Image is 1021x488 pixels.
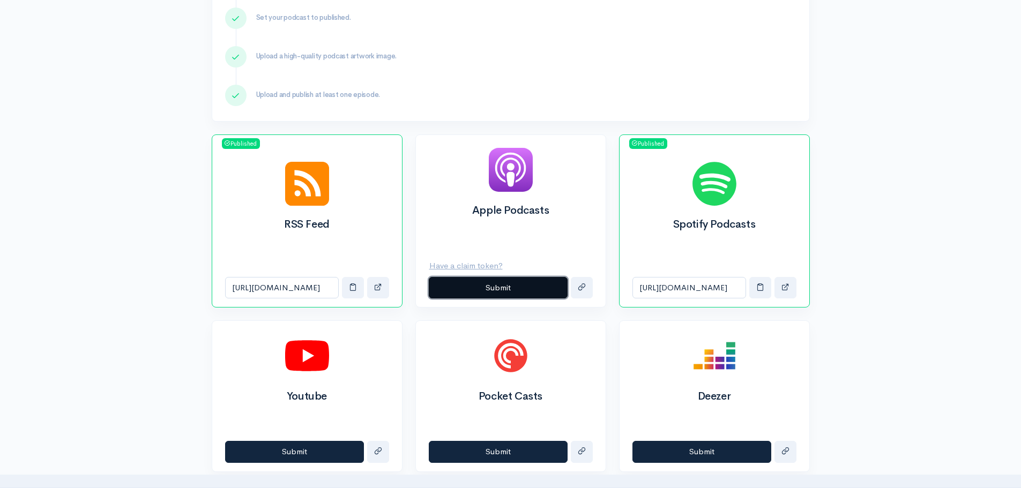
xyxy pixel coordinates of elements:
[256,51,397,61] span: Upload a high-quality podcast artwork image.
[285,162,329,206] img: RSS Feed logo
[632,441,771,463] button: Submit
[692,334,736,378] img: Deezer logo
[692,162,736,206] img: Spotify Podcasts logo
[632,391,796,402] h2: Deezer
[489,148,533,192] img: Apple Podcasts logo
[429,260,503,271] u: Have a claim token?
[429,391,593,402] h2: Pocket Casts
[429,255,510,277] button: Have a claim token?
[429,277,568,299] button: Submit
[429,441,568,463] button: Submit
[222,138,260,149] span: Published
[225,277,339,299] input: RSS Feed link
[632,277,746,299] input: Spotify Podcasts link
[629,138,667,149] span: Published
[489,334,533,378] img: Pocket Casts logo
[225,441,364,463] button: Submit
[285,334,329,378] img: Youtube logo
[256,13,351,22] span: Set your podcast to published.
[225,219,389,230] h2: RSS Feed
[225,391,389,402] h2: Youtube
[256,90,381,99] span: Upload and publish at least one episode.
[632,219,796,230] h2: Spotify Podcasts
[429,205,593,216] h2: Apple Podcasts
